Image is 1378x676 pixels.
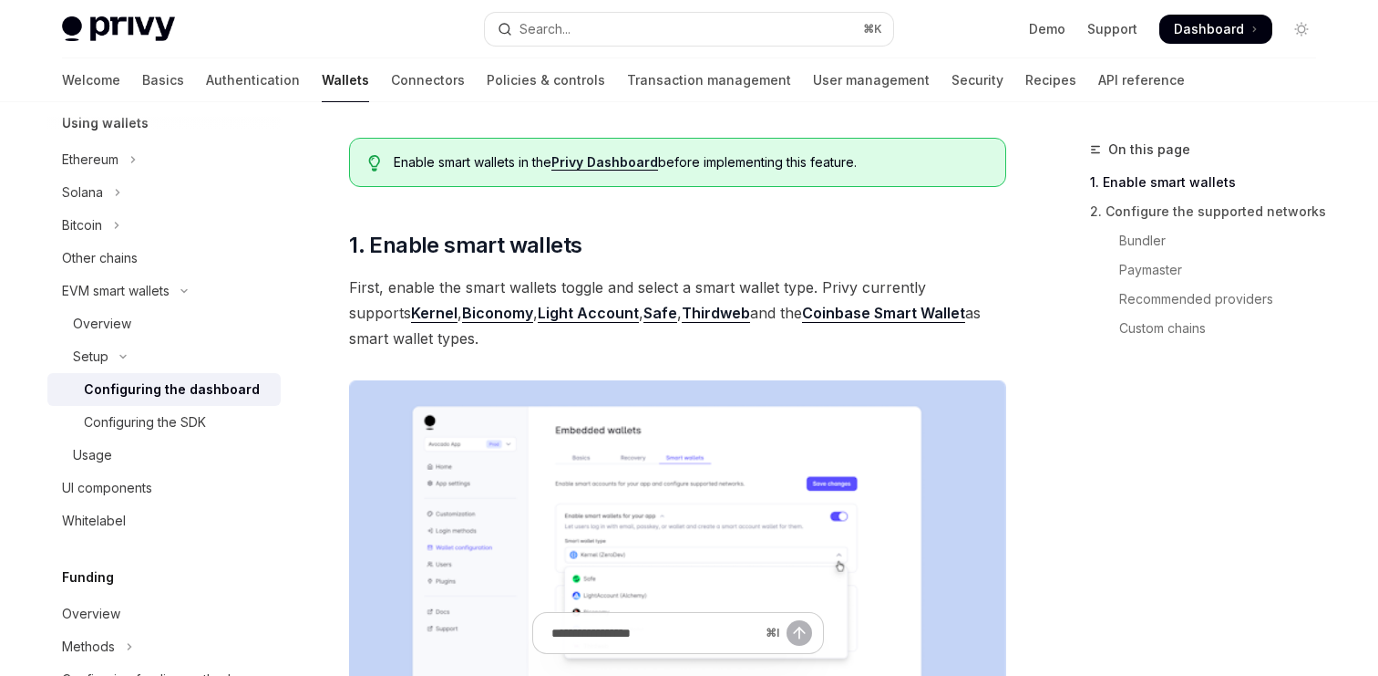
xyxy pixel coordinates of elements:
button: Send message [787,620,812,646]
span: 1. Enable smart wallets [349,231,581,260]
a: Recipes [1025,58,1076,102]
a: 1. Enable smart wallets [1090,168,1331,197]
a: Biconomy [462,304,533,323]
a: 2. Configure the supported networks [1090,197,1331,226]
span: Dashboard [1174,20,1244,38]
a: Custom chains [1090,314,1331,343]
a: Thirdweb [682,304,750,323]
a: Authentication [206,58,300,102]
div: Setup [73,346,108,368]
a: Paymaster [1090,255,1331,285]
span: On this page [1108,139,1190,161]
a: UI components [47,472,281,504]
a: Light Account [538,304,639,323]
div: Solana [62,182,103,203]
a: Usage [47,439,281,472]
img: light logo [62,16,175,42]
span: First, enable the smart wallets toggle and select a smart wallet type. Privy currently supports ,... [349,275,1006,351]
a: Demo [1029,20,1065,38]
a: Security [951,58,1003,102]
a: Basics [142,58,184,102]
div: Overview [62,603,120,625]
div: Other chains [62,247,138,269]
div: Configuring the dashboard [84,379,260,400]
a: API reference [1098,58,1185,102]
div: Search... [519,18,571,40]
div: Usage [73,444,112,466]
a: Wallets [322,58,369,102]
a: Transaction management [627,58,791,102]
div: Configuring the SDK [84,411,206,433]
a: Support [1087,20,1137,38]
div: Bitcoin [62,214,102,236]
button: Toggle Methods section [47,630,281,663]
svg: Tip [368,155,381,172]
div: Ethereum [62,149,118,171]
a: Policies & controls [487,58,605,102]
a: Configuring the dashboard [47,373,281,406]
div: Whitelabel [62,510,126,532]
a: Privy Dashboard [551,154,658,171]
a: Kernel [411,304,458,323]
a: Recommended providers [1090,285,1331,314]
a: Overview [47,598,281,630]
button: Toggle Solana section [47,176,281,209]
button: Toggle Ethereum section [47,143,281,176]
span: ⌘ K [863,22,882,36]
a: Dashboard [1159,15,1272,44]
a: Whitelabel [47,504,281,537]
div: Overview [73,313,131,335]
a: Bundler [1090,226,1331,255]
a: User management [813,58,930,102]
div: Methods [62,636,115,658]
a: Other chains [47,242,281,275]
button: Open search [485,13,893,46]
a: Welcome [62,58,120,102]
div: UI components [62,477,152,499]
button: Toggle dark mode [1287,15,1316,44]
button: Toggle EVM smart wallets section [47,275,281,307]
span: Enable smart wallets in the before implementing this feature. [394,153,987,172]
input: Ask a question... [551,613,758,653]
button: Toggle Bitcoin section [47,209,281,242]
a: Configuring the SDK [47,406,281,439]
a: Coinbase Smart Wallet [802,304,965,323]
a: Connectors [391,58,465,102]
a: Safe [643,304,677,323]
a: Overview [47,307,281,340]
h5: Funding [62,567,114,588]
button: Toggle Setup section [47,340,281,373]
div: EVM smart wallets [62,280,170,302]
